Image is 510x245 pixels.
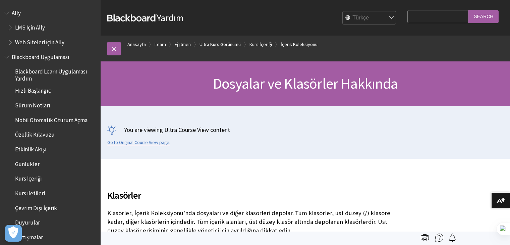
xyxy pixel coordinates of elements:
[15,129,55,138] span: Özellik Kılavuzu
[15,188,45,197] span: Kurs İletileri
[468,10,499,23] input: Search
[343,11,396,25] select: Site Language Selector
[15,22,45,31] span: LMS İçin Ally
[107,209,404,235] p: Klasörler, İçerik Koleksiyonu'nda dosyaları ve diğer klasörleri depolar. Tüm klasörler, üst düzey...
[200,40,241,49] a: Ultra Kurs Görünümü
[15,37,64,46] span: Web Siteleri İçin Ally
[107,180,404,202] h2: Klasörler
[175,40,191,49] a: Eğitmen
[107,14,157,21] strong: Blackboard
[15,173,42,182] span: Kurs İçeriği
[15,217,40,226] span: Duyurular
[127,40,146,49] a: Anasayfa
[448,234,456,242] img: Follow this page
[15,100,50,109] span: Sürüm Notları
[15,66,96,82] span: Blackboard Learn Uygulaması Yardım
[281,40,318,49] a: İçerik Koleksiyonu
[107,12,184,24] a: BlackboardYardım
[12,7,21,16] span: Ally
[107,140,170,146] a: Go to Original Course View page.
[5,225,22,242] button: Açık Tercihler
[15,114,88,124] span: Mobil Otomatik Oturum Açma
[15,85,51,94] span: Hızlı Başlangıç
[15,202,57,211] span: Çevrim Dışı İçerik
[15,232,43,241] span: Tartışmalar
[213,74,398,93] span: Dosyalar ve Klasörler Hakkında
[15,158,40,167] span: Günlükler
[12,51,69,60] span: Blackboard Uygulaması
[421,234,429,242] img: Print
[249,40,272,49] a: Kurs İçeriği
[155,40,166,49] a: Learn
[4,7,97,48] nav: Book outline for Anthology Ally Help
[107,126,503,134] p: You are viewing Ultra Course View content
[435,234,443,242] img: More help
[15,144,47,153] span: Etkinlik Akışı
